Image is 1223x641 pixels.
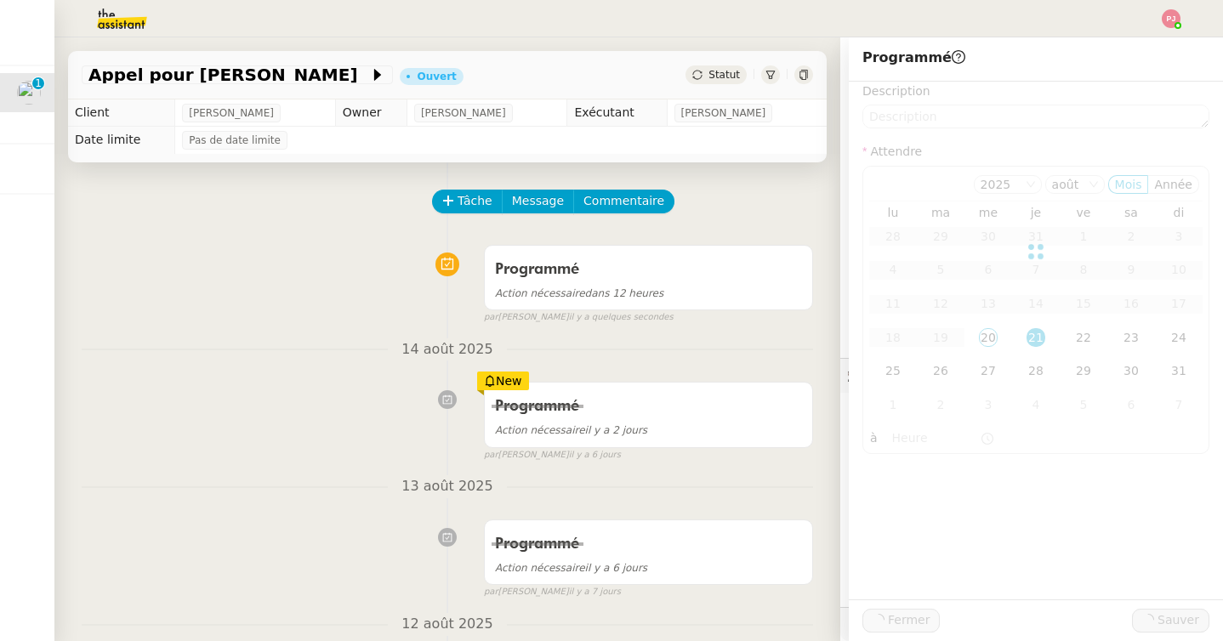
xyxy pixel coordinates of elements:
span: 12 août 2025 [388,613,506,636]
td: Owner [335,99,407,127]
span: [PERSON_NAME] [189,105,274,122]
span: il y a 6 jours [495,562,647,574]
div: New [477,372,529,390]
td: Client [68,99,175,127]
nz-badge-sup: 1 [32,77,44,89]
span: [PERSON_NAME] [681,105,766,122]
span: Message [512,191,564,211]
span: 🧴 [847,617,900,631]
span: Programmé [495,262,579,277]
td: Exécutant [567,99,667,127]
span: il y a quelques secondes [569,310,674,325]
span: par [484,448,498,462]
span: 14 août 2025 [388,338,506,361]
span: 🕵️ [847,368,1066,382]
button: Fermer [862,609,940,632]
span: Tâche [458,191,492,211]
span: Commentaire [583,191,664,211]
span: [PERSON_NAME] [421,105,506,122]
span: Action nécessaire [495,562,585,574]
span: Programmé [495,536,579,552]
span: Action nécessaire [495,424,585,436]
div: Ouvert [417,71,456,82]
span: 13 août 2025 [388,475,506,498]
span: dans 12 heures [495,287,663,299]
img: users%2FW4OQjB9BRtYK2an7yusO0WsYLsD3%2Favatar%2F28027066-518b-424c-8476-65f2e549ac29 [17,81,41,105]
td: Date limite [68,127,175,154]
span: il y a 2 jours [495,424,647,436]
small: [PERSON_NAME] [484,585,621,599]
span: Action nécessaire [495,287,585,299]
small: [PERSON_NAME] [484,310,674,325]
div: 🕵️Autres demandes en cours 19 [840,359,1223,392]
span: par [484,585,498,599]
span: Programmé [495,399,579,414]
span: Statut [708,69,740,81]
button: Message [502,190,574,213]
button: Sauver [1132,609,1209,632]
button: Commentaire [573,190,674,213]
span: Pas de date limite [189,132,281,149]
span: il y a 6 jours [569,448,621,462]
button: Tâche [432,190,503,213]
span: Programmé [862,49,965,65]
span: Appel pour [PERSON_NAME] [88,66,369,83]
span: il y a 7 jours [569,585,621,599]
small: [PERSON_NAME] [484,448,621,462]
img: svg [1162,9,1180,28]
span: par [484,310,498,325]
p: 1 [35,77,42,93]
div: 🧴Autres [840,608,1223,641]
